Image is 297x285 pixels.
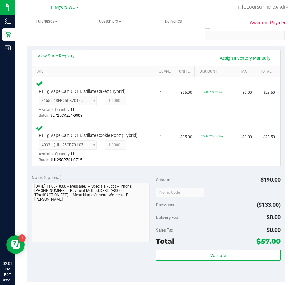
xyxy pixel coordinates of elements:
span: $190.00 [260,176,281,183]
div: Available Quantity: [39,105,100,117]
inline-svg: Inventory [5,18,11,24]
span: $0.00 [242,90,252,96]
span: Validate [210,253,226,258]
span: $0.00 [267,214,281,220]
button: Validate [156,250,281,261]
iframe: Resource center unread badge [18,234,26,242]
a: Customers [78,15,142,28]
input: Promo Code [156,188,204,197]
span: Awaiting Payment [250,19,288,26]
span: $0.00 [242,134,252,140]
span: Hi, [GEOGRAPHIC_DATA]! [236,5,285,10]
span: Notes (optional) [32,175,62,180]
a: Purchases [15,15,78,28]
span: Ft. Myers WC [48,5,75,10]
p: 02:01 PM EDT [3,261,12,278]
span: JUL25CPZ01-0715 [50,158,82,162]
inline-svg: Reports [5,45,11,51]
span: $28.50 [263,134,275,140]
span: Subtotal [156,177,171,182]
span: 70cdt: 70% off line [201,135,223,138]
a: View State Registry [38,53,75,59]
span: Batch: [39,158,49,162]
inline-svg: Retail [5,31,11,38]
span: $95.00 [180,134,192,140]
a: Quantity [159,69,172,74]
a: Assign Inventory Manually [216,53,275,63]
span: Batch: [39,113,49,118]
span: $28.50 [263,90,275,96]
span: Customers [79,19,142,24]
a: SKU [37,69,151,74]
a: Unit Price [179,69,192,74]
div: Available Quantity: [39,150,100,162]
span: 70cdt: 70% off line [201,90,223,93]
span: Total [156,237,174,246]
span: Discounts [156,199,174,210]
span: SEP25CKZ01-0909 [50,113,82,118]
p: 09/21 [3,278,12,282]
span: FT 1g Vape Cart CDT Distillate Cakez (Hybrid) [39,88,126,94]
span: $0.00 [267,227,281,233]
span: 1 [160,134,162,140]
span: 11 [70,107,75,112]
iframe: Resource center [6,235,25,254]
a: Discount [199,69,233,74]
span: $95.00 [180,90,192,96]
span: $57.00 [256,237,281,246]
span: Sales Tax [156,228,173,233]
span: FT 1g Vape Cart CDT Distillate Cookie Popz (Hybrid) [39,133,138,138]
span: 11 [70,152,75,156]
a: Total [260,69,273,74]
span: Delivery Fee [156,215,178,220]
span: 1 [160,90,162,96]
span: ($133.00) [257,201,281,208]
span: Purchases [15,19,78,24]
a: Tax [240,69,253,74]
